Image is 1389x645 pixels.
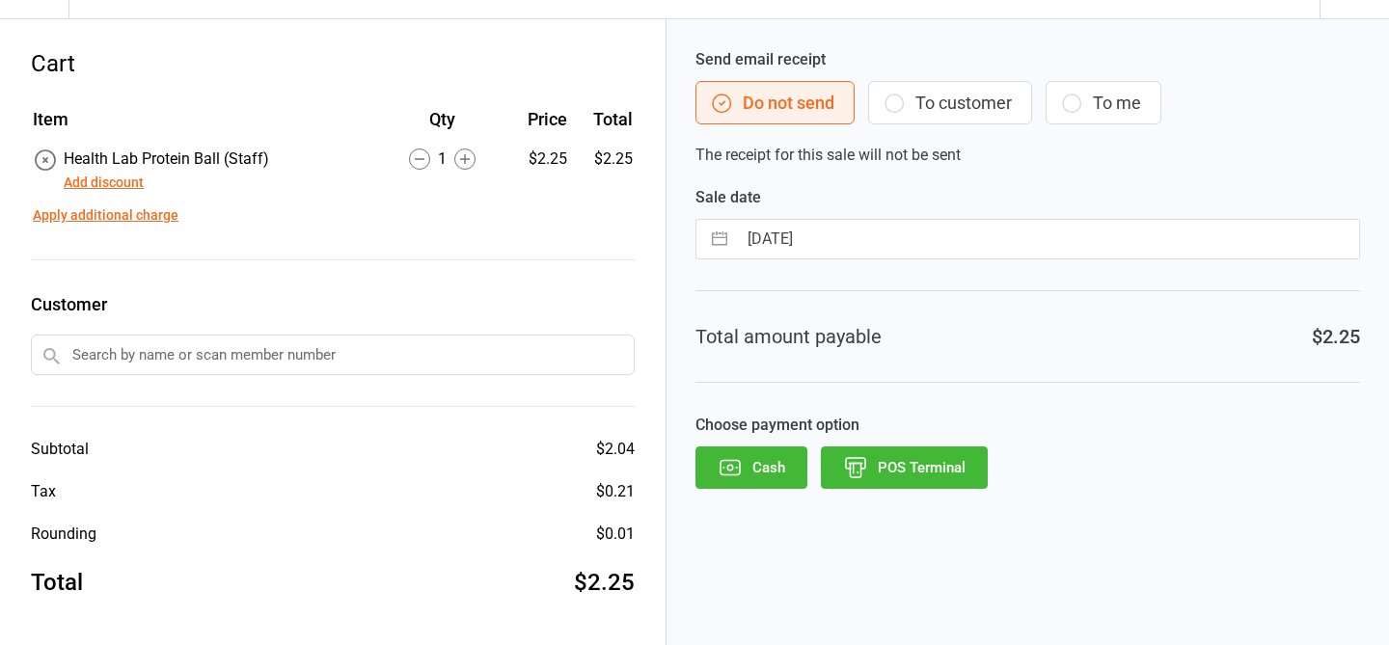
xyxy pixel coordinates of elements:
[596,438,635,461] div: $2.04
[695,48,1360,167] div: The receipt for this sale will not be sent
[31,46,635,81] div: Cart
[31,438,89,461] div: Subtotal
[695,48,1360,71] label: Send email receipt
[695,414,1360,437] label: Choose payment option
[33,106,377,146] th: Item
[695,81,855,124] button: Do not send
[821,446,988,489] button: POS Terminal
[31,565,83,600] div: Total
[868,81,1032,124] button: To customer
[31,480,56,503] div: Tax
[1046,81,1161,124] button: To me
[31,523,96,546] div: Rounding
[507,148,567,171] div: $2.25
[507,106,567,132] div: Price
[33,205,178,226] button: Apply additional charge
[379,148,505,171] div: 1
[64,173,144,193] button: Add discount
[1312,322,1360,351] div: $2.25
[64,149,269,168] span: Health Lab Protein Ball (Staff)
[695,186,1360,209] label: Sale date
[596,480,635,503] div: $0.21
[575,148,633,194] td: $2.25
[31,291,635,317] label: Customer
[695,322,882,351] div: Total amount payable
[574,565,635,600] div: $2.25
[596,523,635,546] div: $0.01
[31,335,635,375] input: Search by name or scan member number
[575,106,633,146] th: Total
[379,106,505,146] th: Qty
[695,446,807,489] button: Cash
